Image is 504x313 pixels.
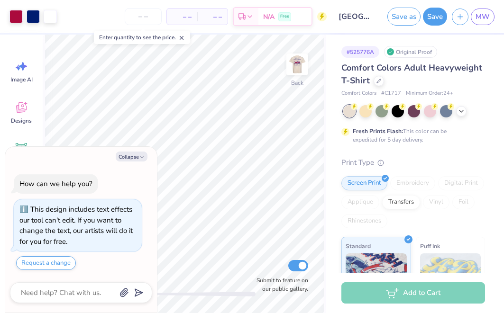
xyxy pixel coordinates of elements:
span: Free [280,13,289,20]
span: # C1717 [381,89,401,98]
span: Standard [346,241,371,251]
span: N/A [263,12,275,22]
div: Enter quantity to see the price. [94,31,190,44]
span: – – [203,12,222,22]
label: Submit to feature on our public gallery. [251,276,308,293]
span: Puff Ink [420,241,440,251]
img: Standard [346,253,407,301]
div: Transfers [382,195,420,209]
a: MW [471,9,495,25]
span: Minimum Order: 24 + [406,89,453,98]
div: Digital Print [438,176,484,190]
div: This color can be expedited for 5 day delivery. [353,127,469,144]
div: This design includes text effects our tool can't edit. If you want to change the text, our artist... [19,205,133,246]
strong: Fresh Prints Flash: [353,127,403,135]
img: Back [288,55,307,74]
button: Request a change [16,256,76,270]
div: Applique [341,195,379,209]
div: Embroidery [390,176,435,190]
button: Save as [387,8,421,26]
button: Collapse [116,152,147,161]
div: Vinyl [423,195,449,209]
span: Image AI [10,76,33,83]
div: Screen Print [341,176,387,190]
div: Print Type [341,157,485,168]
div: How can we help you? [19,179,92,188]
input: Untitled Design [331,7,378,26]
span: Designs [11,117,32,125]
span: Comfort Colors Adult Heavyweight T-Shirt [341,62,482,86]
div: # 525776A [341,46,379,58]
img: Puff Ink [420,253,481,301]
div: Back [291,79,303,87]
span: – – [173,12,192,22]
span: Comfort Colors [341,89,376,98]
div: Rhinestones [341,214,387,228]
button: Save [423,8,447,26]
div: Original Proof [384,46,437,58]
span: MW [476,11,490,22]
div: Foil [452,195,475,209]
input: – – [125,8,162,25]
